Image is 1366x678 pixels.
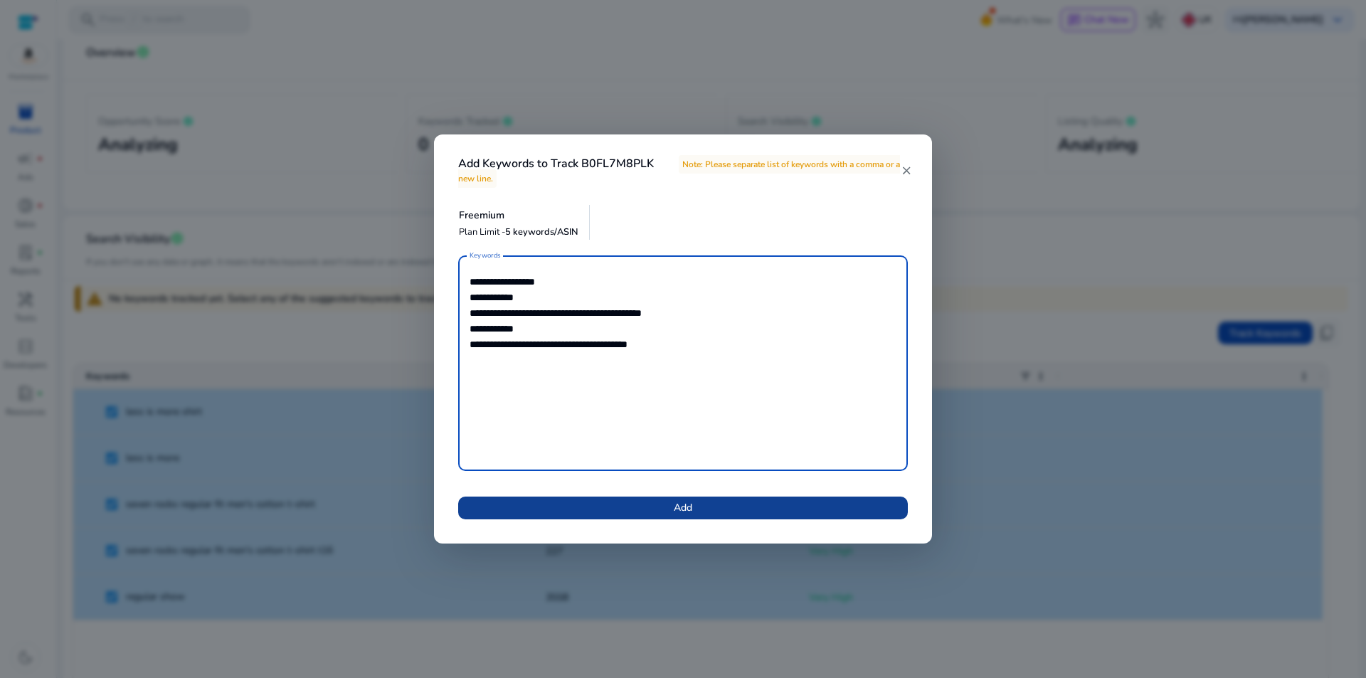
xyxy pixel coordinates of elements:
[505,226,578,238] span: 5 keywords/ASIN
[470,250,501,260] mat-label: Keywords
[458,155,900,187] span: Note: Please separate list of keywords with a comma or a new line.
[458,497,908,519] button: Add
[458,157,901,184] h4: Add Keywords to Track B0FL7M8PLK
[674,500,692,515] span: Add
[459,226,578,239] p: Plan Limit -
[901,164,913,177] mat-icon: close
[459,210,578,222] h5: Freemium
